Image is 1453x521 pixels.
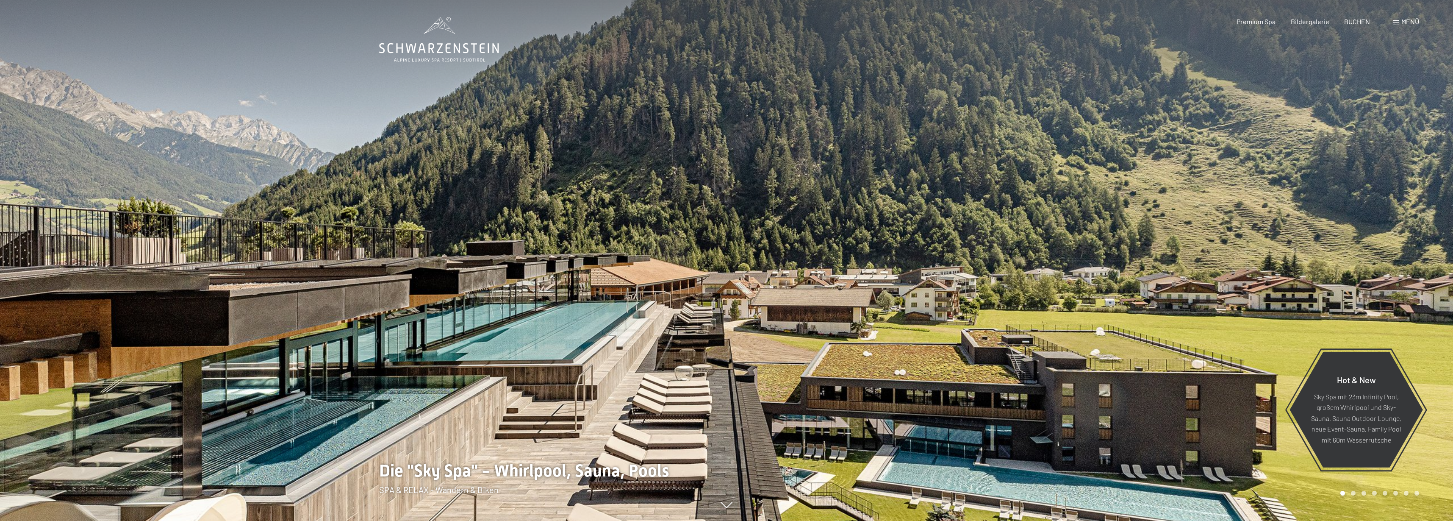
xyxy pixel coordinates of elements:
[1372,491,1377,496] div: Carousel Page 4
[1404,491,1409,496] div: Carousel Page 7
[1401,17,1419,25] span: Menü
[1310,391,1402,445] p: Sky Spa mit 23m Infinity Pool, großem Whirlpool und Sky-Sauna, Sauna Outdoor Lounge, neue Event-S...
[1340,491,1345,496] div: Carousel Page 1 (Current Slide)
[1291,17,1329,25] a: Bildergalerie
[1337,491,1419,496] div: Carousel Pagination
[1393,491,1398,496] div: Carousel Page 6
[1414,491,1419,496] div: Carousel Page 8
[1344,17,1370,25] a: BUCHEN
[1383,491,1387,496] div: Carousel Page 5
[1237,17,1276,25] a: Premium Spa
[1361,491,1366,496] div: Carousel Page 3
[1351,491,1356,496] div: Carousel Page 2
[1337,374,1376,384] span: Hot & New
[1289,351,1423,468] a: Hot & New Sky Spa mit 23m Infinity Pool, großem Whirlpool und Sky-Sauna, Sauna Outdoor Lounge, ne...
